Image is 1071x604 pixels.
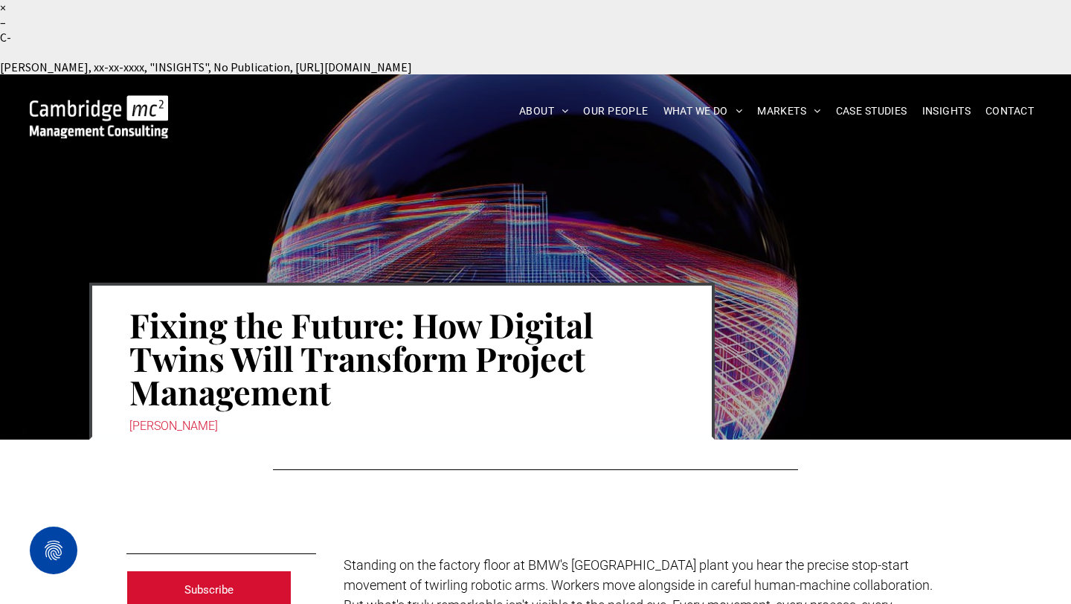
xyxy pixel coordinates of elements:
[978,100,1041,123] a: CONTACT
[656,100,750,123] a: WHAT WE DO
[750,100,828,123] a: MARKETS
[915,100,978,123] a: INSIGHTS
[30,95,168,138] img: Go to Homepage
[512,100,576,123] a: ABOUT
[829,100,915,123] a: CASE STUDIES
[129,416,675,437] div: [PERSON_NAME]
[576,100,655,123] a: OUR PEOPLE
[129,306,675,410] h1: Fixing the Future: How Digital Twins Will Transform Project Management
[30,97,168,113] a: Your Business Transformed | Cambridge Management Consulting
